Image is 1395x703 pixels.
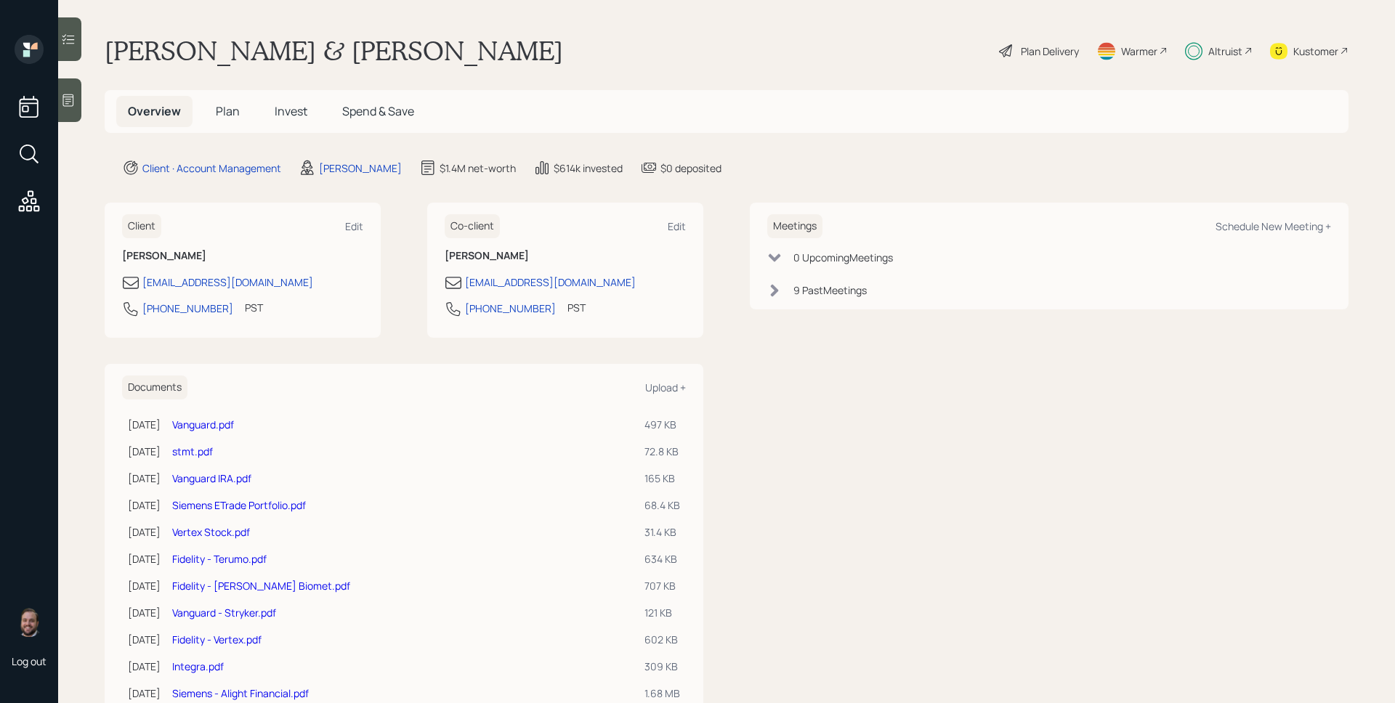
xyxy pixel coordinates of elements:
[644,659,680,674] div: 309 KB
[465,275,636,290] div: [EMAIL_ADDRESS][DOMAIN_NAME]
[128,659,161,674] div: [DATE]
[128,578,161,593] div: [DATE]
[1216,219,1331,233] div: Schedule New Meeting +
[445,214,500,238] h6: Co-client
[644,497,680,513] div: 68.4 KB
[172,633,262,646] a: Fidelity - Vertex.pdf
[122,250,363,262] h6: [PERSON_NAME]
[319,160,402,176] div: [PERSON_NAME]
[793,283,867,298] div: 9 Past Meeting s
[172,418,234,431] a: Vanguard.pdf
[245,300,263,315] div: PST
[128,551,161,566] div: [DATE]
[172,686,309,700] a: Siemens - Alight Financial.pdf
[128,605,161,620] div: [DATE]
[128,444,161,459] div: [DATE]
[644,632,680,647] div: 602 KB
[172,444,213,458] a: stmt.pdf
[1121,44,1157,59] div: Warmer
[172,606,276,619] a: Vanguard - Stryker.pdf
[1021,44,1079,59] div: Plan Delivery
[644,524,680,540] div: 31.4 KB
[275,103,307,119] span: Invest
[172,659,224,673] a: Integra.pdf
[172,498,306,512] a: Siemens ETrade Portfolio.pdf
[554,160,623,176] div: $614k invested
[172,579,350,593] a: Fidelity - [PERSON_NAME] Biomet.pdf
[440,160,516,176] div: $1.4M net-worth
[644,578,680,593] div: 707 KB
[128,632,161,647] div: [DATE]
[567,300,586,315] div: PST
[1208,44,1242,59] div: Altruist
[12,654,46,668] div: Log out
[767,214,822,238] h6: Meetings
[445,250,686,262] h6: [PERSON_NAME]
[105,35,563,67] h1: [PERSON_NAME] & [PERSON_NAME]
[660,160,721,176] div: $0 deposited
[216,103,240,119] span: Plan
[644,471,680,486] div: 165 KB
[644,605,680,620] div: 121 KB
[122,214,161,238] h6: Client
[15,608,44,637] img: james-distasi-headshot.png
[342,103,414,119] span: Spend & Save
[172,525,250,539] a: Vertex Stock.pdf
[644,444,680,459] div: 72.8 KB
[172,471,251,485] a: Vanguard IRA.pdf
[644,686,680,701] div: 1.68 MB
[128,524,161,540] div: [DATE]
[142,301,233,316] div: [PHONE_NUMBER]
[645,381,686,394] div: Upload +
[345,219,363,233] div: Edit
[644,417,680,432] div: 497 KB
[128,471,161,486] div: [DATE]
[128,497,161,513] div: [DATE]
[128,686,161,701] div: [DATE]
[128,103,181,119] span: Overview
[142,160,281,176] div: Client · Account Management
[465,301,556,316] div: [PHONE_NUMBER]
[122,375,187,399] h6: Documents
[128,417,161,432] div: [DATE]
[1293,44,1338,59] div: Kustomer
[644,551,680,566] div: 634 KB
[793,250,893,265] div: 0 Upcoming Meeting s
[172,552,267,566] a: Fidelity - Terumo.pdf
[668,219,686,233] div: Edit
[142,275,313,290] div: [EMAIL_ADDRESS][DOMAIN_NAME]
